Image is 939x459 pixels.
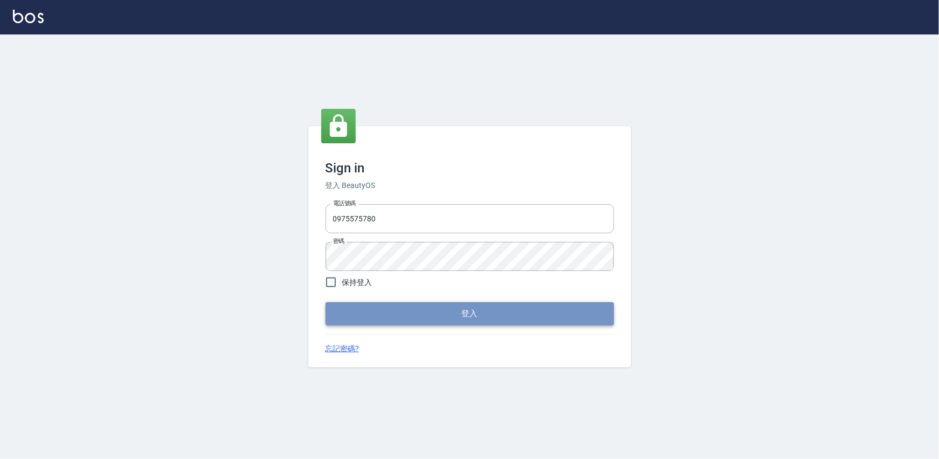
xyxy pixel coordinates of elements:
label: 電話號碼 [333,199,356,207]
a: 忘記密碼? [326,343,359,354]
button: 登入 [326,302,614,325]
h3: Sign in [326,161,614,176]
label: 密碼 [333,237,344,245]
h6: 登入 BeautyOS [326,180,614,191]
img: Logo [13,10,44,23]
span: 保持登入 [342,277,372,288]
